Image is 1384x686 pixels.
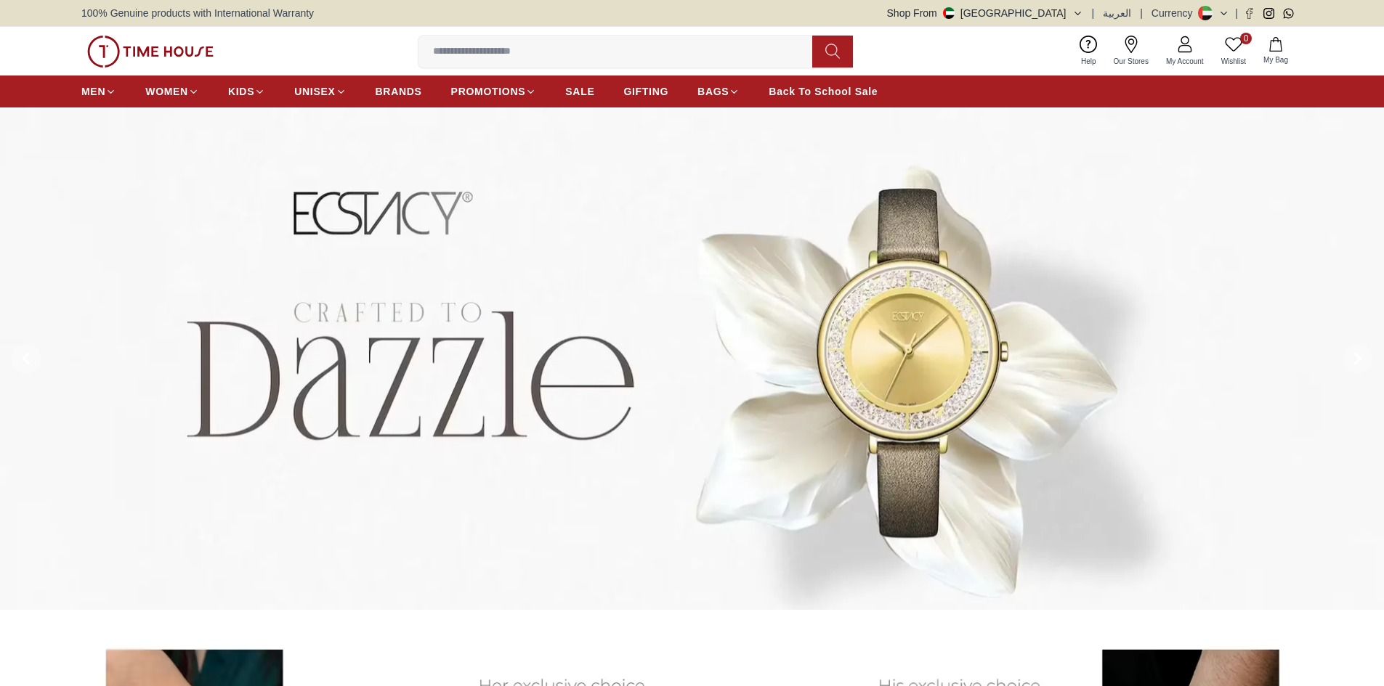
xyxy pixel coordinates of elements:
[145,78,199,105] a: WOMEN
[887,6,1083,20] button: Shop From[GEOGRAPHIC_DATA]
[1140,6,1143,20] span: |
[1072,33,1105,70] a: Help
[81,78,116,105] a: MEN
[1075,56,1102,67] span: Help
[1235,6,1238,20] span: |
[1283,8,1294,19] a: Whatsapp
[87,36,214,68] img: ...
[228,78,265,105] a: KIDS
[769,84,878,99] span: Back To School Sale
[623,84,668,99] span: GIFTING
[376,84,422,99] span: BRANDS
[451,84,526,99] span: PROMOTIONS
[145,84,188,99] span: WOMEN
[451,78,537,105] a: PROMOTIONS
[1263,8,1274,19] a: Instagram
[1105,33,1157,70] a: Our Stores
[697,78,740,105] a: BAGS
[1215,56,1252,67] span: Wishlist
[565,84,594,99] span: SALE
[1213,33,1255,70] a: 0Wishlist
[623,78,668,105] a: GIFTING
[1240,33,1252,44] span: 0
[1258,54,1294,65] span: My Bag
[228,84,254,99] span: KIDS
[1108,56,1154,67] span: Our Stores
[1103,6,1131,20] button: العربية
[697,84,729,99] span: BAGS
[1092,6,1095,20] span: |
[1160,56,1210,67] span: My Account
[565,78,594,105] a: SALE
[81,6,314,20] span: 100% Genuine products with International Warranty
[1244,8,1255,19] a: Facebook
[376,78,422,105] a: BRANDS
[769,78,878,105] a: Back To School Sale
[294,78,346,105] a: UNISEX
[1152,6,1199,20] div: Currency
[294,84,335,99] span: UNISEX
[81,84,105,99] span: MEN
[1255,34,1297,68] button: My Bag
[943,7,955,19] img: United Arab Emirates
